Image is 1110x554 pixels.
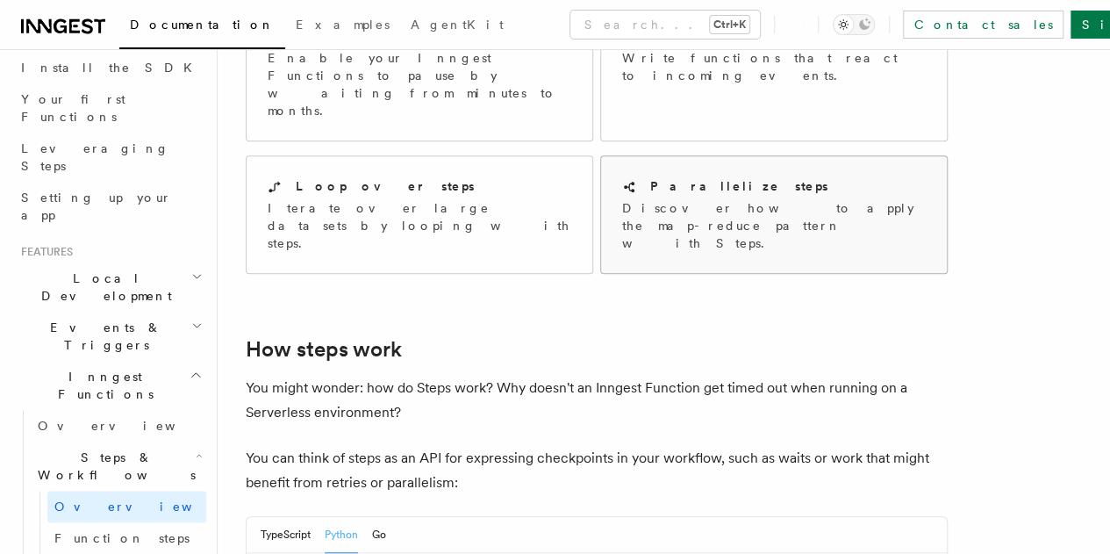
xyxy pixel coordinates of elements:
span: Inngest Functions [14,368,190,403]
span: Install the SDK [21,61,203,75]
a: Overview [47,491,206,522]
a: Overview [31,410,206,442]
span: Leveraging Steps [21,141,169,173]
kbd: Ctrl+K [710,16,749,33]
span: AgentKit [411,18,504,32]
span: Function steps [54,531,190,545]
span: Features [14,245,73,259]
button: Inngest Functions [14,361,206,410]
a: Wait for eventsWrite functions that react to incoming events. [600,5,948,141]
span: Setting up your app [21,191,172,222]
a: Add sleepsEnable your Inngest Functions to pause by waiting from minutes to months. [246,5,593,141]
a: Setting up your app [14,182,206,231]
button: Local Development [14,263,206,312]
a: Leveraging Steps [14,133,206,182]
span: Overview [38,419,218,433]
p: You can think of steps as an API for expressing checkpoints in your workflow, such as waits or wo... [246,446,948,495]
p: You might wonder: how do Steps work? Why doesn't an Inngest Function get timed out when running o... [246,376,948,425]
span: Examples [296,18,390,32]
a: Parallelize stepsDiscover how to apply the map-reduce pattern with Steps. [600,155,948,274]
span: Documentation [130,18,275,32]
a: How steps work [246,337,402,362]
a: AgentKit [400,5,514,47]
p: Enable your Inngest Functions to pause by waiting from minutes to months. [268,49,571,119]
button: Search...Ctrl+K [570,11,760,39]
p: Write functions that react to incoming events. [622,49,926,84]
p: Iterate over large datasets by looping with steps. [268,199,571,252]
a: Install the SDK [14,52,206,83]
a: Loop over stepsIterate over large datasets by looping with steps. [246,155,593,274]
a: Contact sales [903,11,1063,39]
span: Local Development [14,270,191,305]
p: Discover how to apply the map-reduce pattern with Steps. [622,199,926,252]
a: Your first Functions [14,83,206,133]
a: Examples [285,5,400,47]
span: Steps & Workflows [31,449,196,484]
span: Your first Functions [21,92,125,124]
h2: Loop over steps [296,177,475,195]
button: Python [325,517,358,553]
button: Steps & Workflows [31,442,206,491]
button: Toggle dark mode [833,14,875,35]
button: Go [372,517,386,553]
button: Events & Triggers [14,312,206,361]
span: Events & Triggers [14,319,191,354]
a: Documentation [119,5,285,49]
a: Function steps [47,522,206,554]
span: Overview [54,500,235,514]
button: TypeScript [261,517,311,553]
h2: Parallelize steps [650,177,828,195]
